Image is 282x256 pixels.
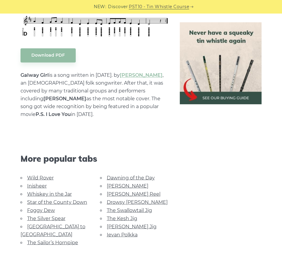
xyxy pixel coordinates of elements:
[120,72,163,78] a: [PERSON_NAME]
[21,48,76,62] a: Download PDF
[36,111,71,117] strong: P.S. I Love You
[180,22,262,104] img: tin whistle buying guide
[107,232,138,237] a: Ievan Polkka
[21,223,85,237] a: [GEOGRAPHIC_DATA] to [GEOGRAPHIC_DATA]
[107,191,160,197] a: [PERSON_NAME] Reel
[27,207,55,213] a: Foggy Dew
[107,223,157,229] a: [PERSON_NAME] Jig
[108,3,128,10] span: Discover
[107,175,155,180] a: Dawning of the Day
[107,207,152,213] a: The Swallowtail Jig
[43,96,86,101] strong: [PERSON_NAME]
[27,175,54,180] a: Wild Rover
[107,215,137,221] a: The Kesh Jig
[21,71,171,118] p: is a song written in [DATE]. by , an [DEMOGRAPHIC_DATA] folk songwriter. After that, it was cover...
[129,3,189,10] a: PST10 - Tin Whistle Course
[27,191,72,197] a: Whiskey in the Jar
[107,183,148,189] a: [PERSON_NAME]
[21,72,49,78] strong: Galway Girl
[107,199,168,205] a: Drowsy [PERSON_NAME]
[21,153,171,164] span: More popular tabs
[27,215,65,221] a: The Silver Spear
[27,199,87,205] a: Star of the County Down
[27,183,47,189] a: Inisheer
[27,239,78,245] a: The Sailor’s Hornpipe
[94,3,106,10] span: NEW:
